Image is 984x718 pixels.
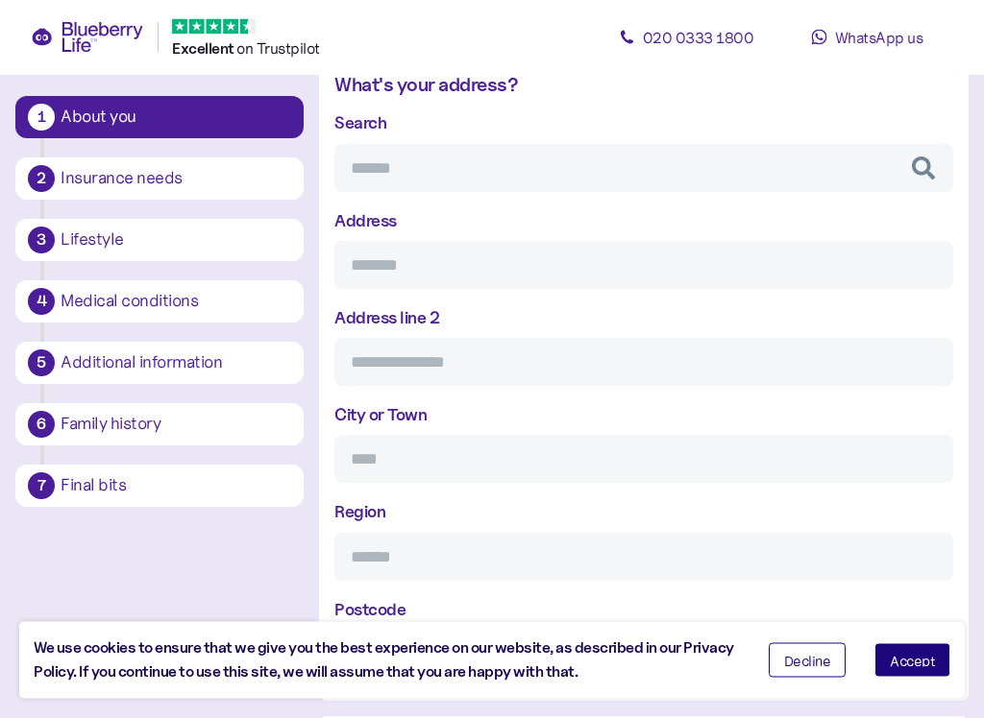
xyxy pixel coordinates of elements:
[172,39,236,58] span: Excellent ️
[236,38,320,58] span: on Trustpilot
[61,293,291,310] div: Medical conditions
[15,219,304,261] button: 3Lifestyle
[769,643,847,678] button: Decline cookies
[28,472,55,499] div: 7
[28,227,55,253] div: 3
[28,165,55,192] div: 2
[61,108,291,126] div: About you
[874,643,950,678] button: Accept cookies
[890,654,935,667] span: Accept
[61,231,291,249] div: Lifestyle
[780,18,953,57] a: WhatsApp us
[784,654,831,667] span: Decline
[15,96,304,138] button: 1About you
[334,499,385,525] label: Region
[334,305,439,331] label: Address line 2
[835,28,923,47] span: WhatsApp us
[15,157,304,200] button: 2Insurance needs
[600,18,773,57] a: 020 0333 1800
[334,597,406,623] label: Postcode
[34,636,740,684] div: We use cookies to ensure that we give you the best experience on our website, as described in our...
[28,104,55,131] div: 1
[15,342,304,384] button: 5Additional information
[28,288,55,315] div: 4
[61,170,291,187] div: Insurance needs
[61,354,291,371] div: Additional information
[28,349,55,376] div: 5
[15,403,304,445] button: 6Family history
[643,28,754,47] span: 020 0333 1800
[61,416,291,433] div: Family history
[15,465,304,507] button: 7Final bits
[334,208,397,234] label: Address
[28,411,55,438] div: 6
[15,280,304,323] button: 4Medical conditions
[334,110,386,136] label: Search
[334,402,427,428] label: City or Town
[334,71,953,101] div: What's your address?
[61,477,291,494] div: Final bits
